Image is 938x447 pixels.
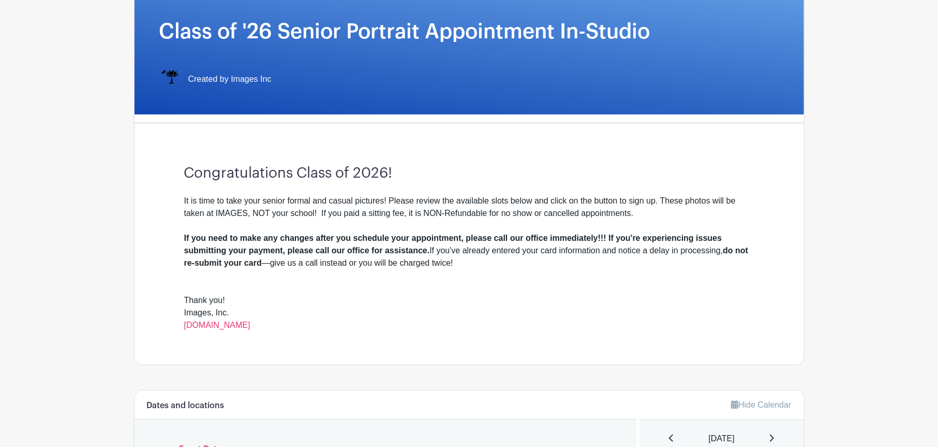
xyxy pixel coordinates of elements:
a: [DOMAIN_NAME] [184,321,250,329]
div: Thank you! [184,294,754,307]
span: Created by Images Inc [188,73,272,85]
img: IMAGES%20logo%20transparenT%20PNG%20s.png [159,69,180,90]
h1: Class of '26 Senior Portrait Appointment In-Studio [159,19,779,44]
div: It is time to take your senior formal and casual pictures! Please review the available slots belo... [184,195,754,220]
div: Images, Inc. [184,307,754,331]
div: If you've already entered your card information and notice a delay in processing, —give us a call... [184,232,754,269]
h6: Dates and locations [147,401,225,411]
a: Hide Calendar [731,400,791,409]
strong: do not re-submit your card [184,246,749,267]
h3: Congratulations Class of 2026! [184,165,754,182]
strong: If you need to make any changes after you schedule your appointment, please call our office immed... [184,234,722,255]
span: [DATE] [709,432,735,445]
